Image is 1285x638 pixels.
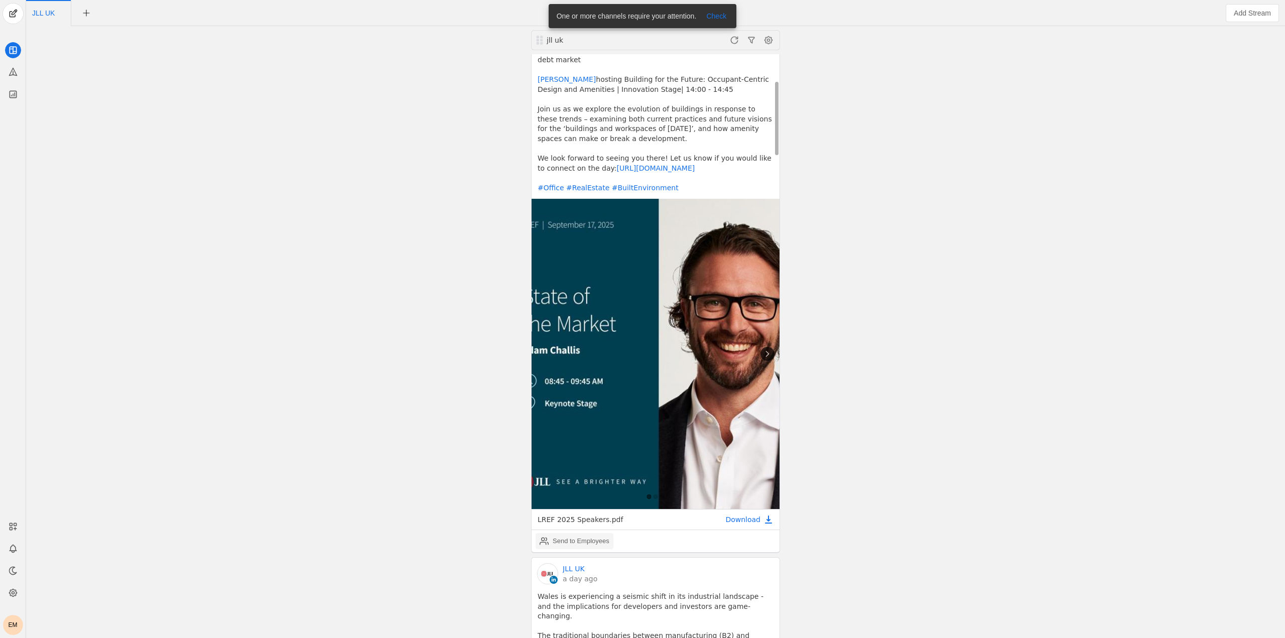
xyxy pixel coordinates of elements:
[538,75,596,83] a: [PERSON_NAME]
[706,11,726,21] span: Check
[532,199,780,509] img: cache
[725,515,774,525] a: Download
[553,536,609,546] div: Send to Employees
[1226,4,1279,22] button: Add Stream
[563,564,585,574] a: JLL UK
[617,164,695,172] a: [URL][DOMAIN_NAME]
[77,9,95,17] app-icon-button: New Tab
[32,10,55,17] span: Click to edit name
[1234,8,1271,18] span: Add Stream
[538,184,564,192] a: #Office
[538,515,656,525] div: LREF 2025 Speakers.pdf
[612,184,679,192] a: #BuiltEnvironment
[549,4,701,28] div: One or more channels require your attention.
[547,35,666,45] div: jll uk
[566,184,609,192] a: #RealEstate
[563,574,597,584] a: a day ago
[700,10,732,22] button: Check
[725,515,760,525] span: Download
[546,35,666,45] div: jll uk
[3,615,23,635] button: EM
[536,533,613,549] button: Send to Employees
[538,564,558,584] img: cache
